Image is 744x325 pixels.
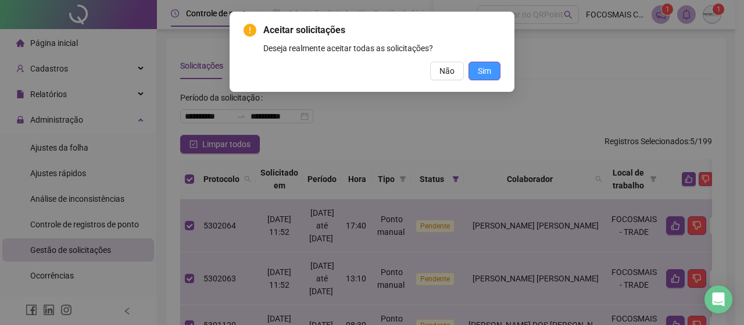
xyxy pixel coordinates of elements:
span: Aceitar solicitações [263,23,500,37]
span: exclamation-circle [244,24,256,37]
span: Sim [478,65,491,77]
div: Deseja realmente aceitar todas as solicitações? [263,42,500,55]
span: Não [439,65,455,77]
div: Open Intercom Messenger [704,285,732,313]
button: Sim [468,62,500,80]
button: Não [430,62,464,80]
